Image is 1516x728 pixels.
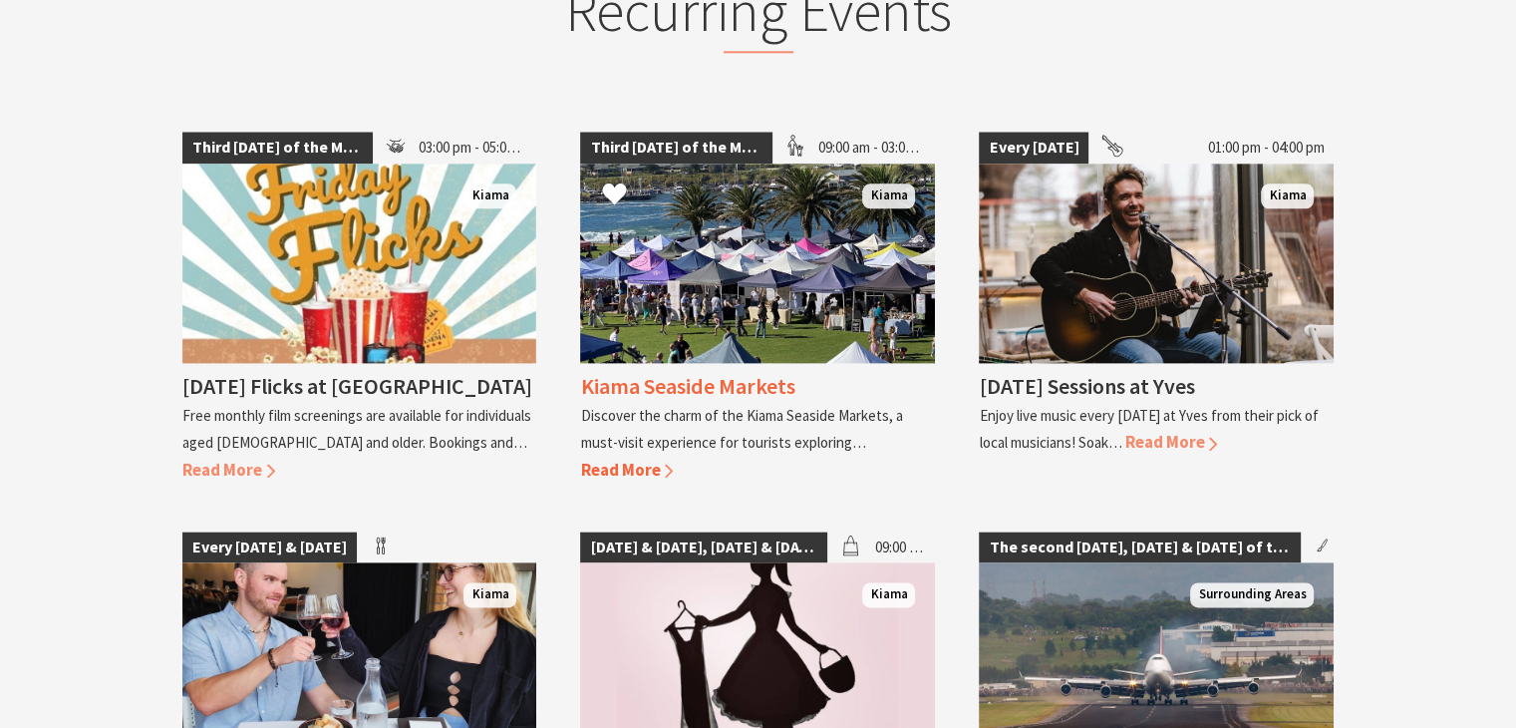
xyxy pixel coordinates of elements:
img: Kiama Seaside Market [580,164,935,363]
button: Click to Favourite Kiama Seaside Markets [582,162,647,229]
span: Kiama [1261,183,1314,208]
span: Read More [182,459,275,481]
span: Read More [1124,431,1217,453]
span: 09:00 am - 03:00 pm [808,132,936,164]
a: Third [DATE] of the Month 03:00 pm - 05:00 pm Kiama [DATE] Flicks at [GEOGRAPHIC_DATA] Free month... [182,132,537,483]
span: Every [DATE] & [DATE] [182,532,357,563]
p: Enjoy live music every [DATE] at Yves from their pick of local musicians! Soak… [979,406,1318,452]
h4: Kiama Seaside Markets [580,372,794,400]
span: Kiama [862,582,915,607]
p: Free monthly film screenings are available for individuals aged [DEMOGRAPHIC_DATA] and older. Boo... [182,406,531,452]
span: 01:00 pm - 04:00 pm [1197,132,1334,164]
h4: [DATE] Flicks at [GEOGRAPHIC_DATA] [182,372,532,400]
h4: [DATE] Sessions at Yves [979,372,1194,400]
a: Third [DATE] of the Month 09:00 am - 03:00 pm Kiama Seaside Market Kiama Kiama Seaside Markets Di... [580,132,935,483]
span: The second [DATE], [DATE] & [DATE] of the month [979,532,1300,563]
span: Every [DATE] [979,132,1088,164]
span: [DATE] & [DATE], [DATE] & [DATE] [580,532,827,563]
span: 03:00 pm - 05:00 pm [409,132,536,164]
span: Third [DATE] of the Month [182,132,374,164]
a: Every [DATE] 01:00 pm - 04:00 pm James Burton Kiama [DATE] Sessions at Yves Enjoy live music ever... [979,132,1334,483]
span: Kiama [463,582,516,607]
span: Kiama [463,183,516,208]
span: 09:00 am [864,532,935,563]
span: Read More [580,459,673,481]
img: James Burton [979,164,1334,363]
span: Third [DATE] of the Month [580,132,771,164]
p: Discover the charm of the Kiama Seaside Markets, a must-visit experience for tourists exploring… [580,406,902,452]
span: Kiama [862,183,915,208]
span: Surrounding Areas [1190,582,1314,607]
